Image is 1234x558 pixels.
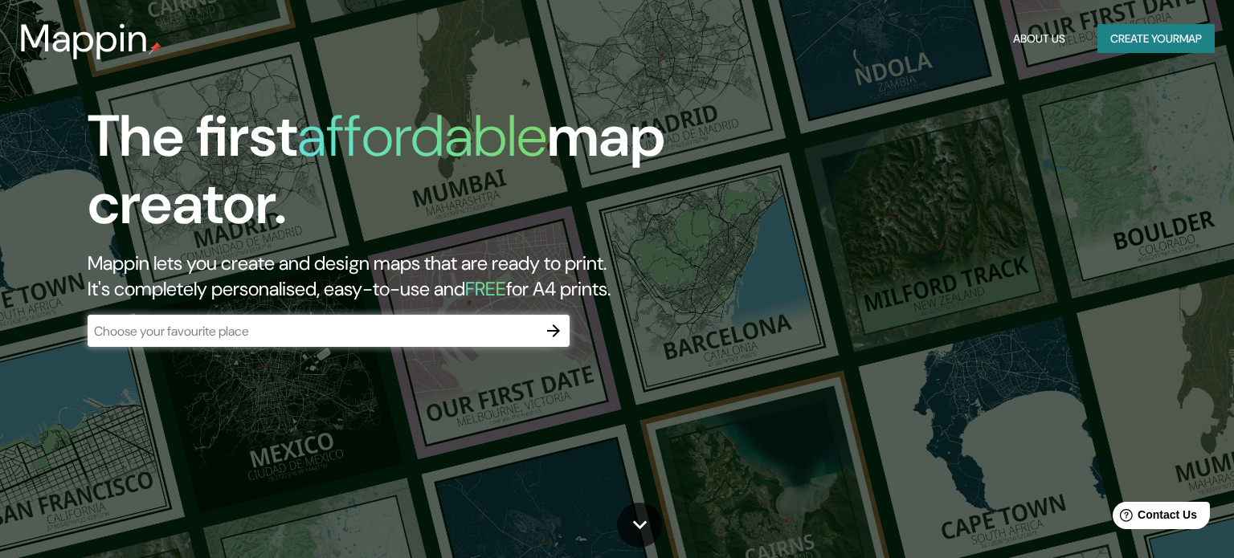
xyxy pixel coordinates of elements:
[88,103,705,250] h1: The first map creator.
[149,42,161,55] img: mappin-pin
[297,99,547,173] h1: affordable
[1091,495,1216,540] iframe: Help widget launcher
[19,16,149,61] h3: Mappin
[1097,24,1215,54] button: Create yourmap
[1007,24,1072,54] button: About Us
[88,250,705,302] h2: Mappin lets you create and design maps that are ready to print. It's completely personalised, eas...
[88,322,537,340] input: Choose your favourite place
[465,276,506,301] h5: FREE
